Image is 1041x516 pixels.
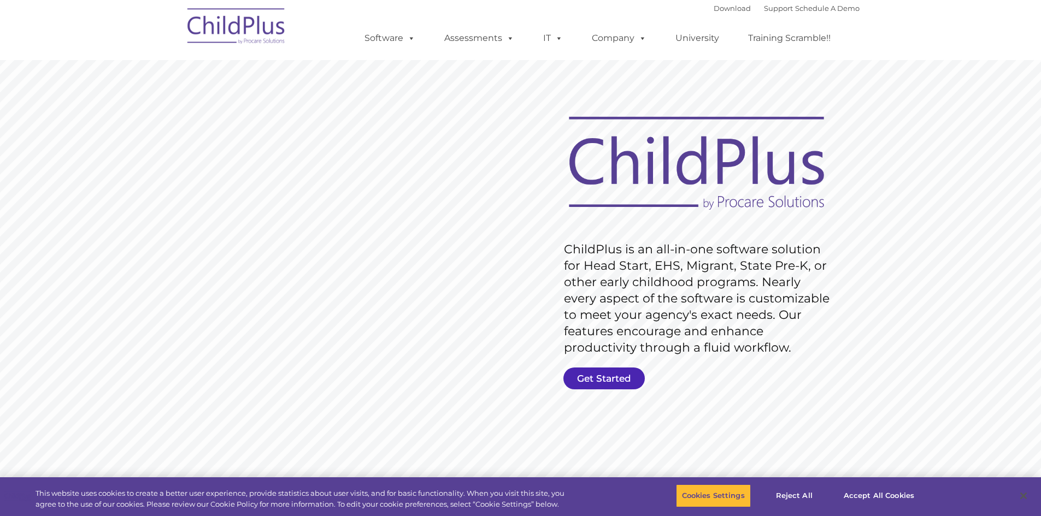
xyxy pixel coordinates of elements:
[182,1,291,55] img: ChildPlus by Procare Solutions
[1011,484,1036,508] button: Close
[714,4,860,13] font: |
[760,484,828,507] button: Reject All
[532,27,574,49] a: IT
[564,241,835,356] rs-layer: ChildPlus is an all-in-one software solution for Head Start, EHS, Migrant, State Pre-K, or other ...
[676,484,751,507] button: Cookies Settings
[838,484,920,507] button: Accept All Cookies
[664,27,730,49] a: University
[714,4,751,13] a: Download
[737,27,842,49] a: Training Scramble!!
[433,27,525,49] a: Assessments
[36,488,573,509] div: This website uses cookies to create a better user experience, provide statistics about user visit...
[764,4,793,13] a: Support
[581,27,657,49] a: Company
[354,27,426,49] a: Software
[563,367,645,389] a: Get Started
[795,4,860,13] a: Schedule A Demo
